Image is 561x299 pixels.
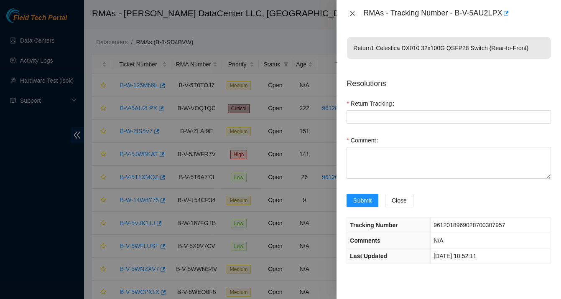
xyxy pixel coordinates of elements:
span: Tracking Number [350,222,398,228]
span: Last Updated [350,253,387,259]
button: Close [347,10,358,18]
textarea: Comment [347,147,551,179]
button: Submit [347,194,378,207]
p: Return 1 Celestica DX010 32x100G QSFP28 Switch {Rear-to-Front} [347,37,551,59]
input: Return Tracking [347,110,551,124]
span: Submit [353,196,372,205]
label: Return Tracking [347,97,398,110]
span: N/A [433,237,443,244]
span: [DATE] 10:52:11 [433,253,476,259]
div: RMAs - Tracking Number - B-V-5AU2LPX [363,7,551,20]
span: Close [392,196,407,205]
span: close [349,10,356,17]
label: Comment [347,134,382,147]
span: 9612018969028700307957 [433,222,505,228]
span: Comments [350,237,380,244]
button: Close [385,194,413,207]
p: Resolutions [347,71,551,89]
